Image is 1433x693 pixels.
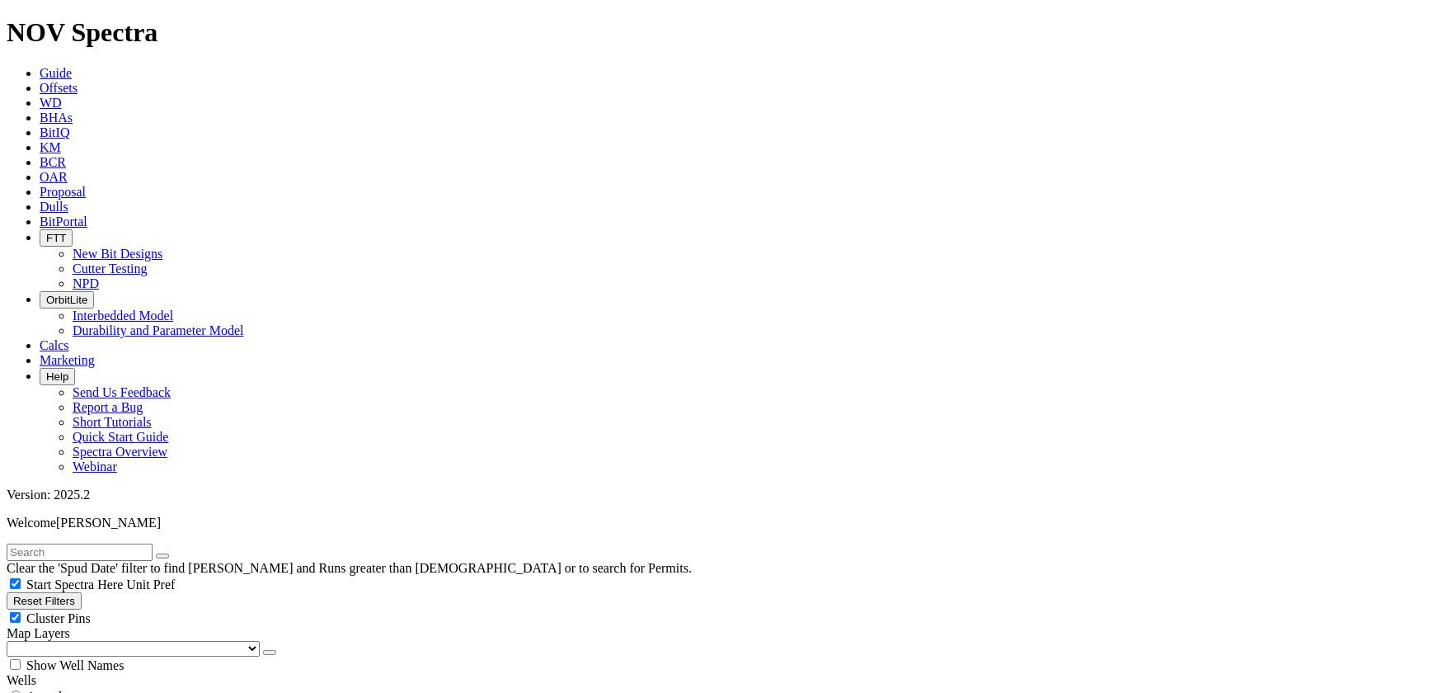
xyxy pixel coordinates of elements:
[40,170,68,184] a: OAR
[73,445,167,459] a: Spectra Overview
[7,626,70,640] span: Map Layers
[40,185,86,199] a: Proposal
[73,460,117,474] a: Webinar
[40,368,75,385] button: Help
[7,544,153,561] input: Search
[10,578,21,589] input: Start Spectra Here
[73,415,152,429] a: Short Tutorials
[126,577,175,592] span: Unit Pref
[40,111,73,125] a: BHAs
[7,592,82,610] button: Reset Filters
[73,400,143,414] a: Report a Bug
[40,140,61,154] a: KM
[73,247,162,261] a: New Bit Designs
[7,17,1426,48] h1: NOV Spectra
[40,229,73,247] button: FTT
[40,200,68,214] a: Dulls
[56,516,161,530] span: [PERSON_NAME]
[46,232,66,244] span: FTT
[40,214,87,229] a: BitPortal
[40,291,94,309] button: OrbitLite
[40,96,62,110] a: WD
[73,262,148,276] a: Cutter Testing
[73,385,171,399] a: Send Us Feedback
[73,323,244,337] a: Durability and Parameter Model
[40,353,95,367] a: Marketing
[46,294,87,306] span: OrbitLite
[73,309,173,323] a: Interbedded Model
[7,561,692,575] span: Clear the 'Spud Date' filter to find [PERSON_NAME] and Runs greater than [DEMOGRAPHIC_DATA] or to...
[46,370,68,383] span: Help
[40,125,69,139] a: BitIQ
[26,611,91,625] span: Cluster Pins
[40,338,69,352] a: Calcs
[7,488,1426,502] div: Version: 2025.2
[40,81,78,95] a: Offsets
[73,430,168,444] a: Quick Start Guide
[40,66,72,80] a: Guide
[26,658,124,672] span: Show Well Names
[40,155,66,169] a: BCR
[73,276,99,290] a: NPD
[7,673,1426,688] div: Wells
[7,516,1426,530] p: Welcome
[26,577,123,592] span: Start Spectra Here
